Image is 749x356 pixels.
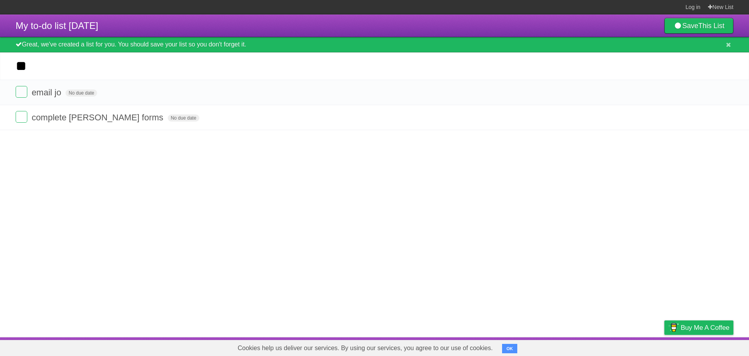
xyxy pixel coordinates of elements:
[32,88,63,97] span: email jo
[16,86,27,98] label: Done
[66,89,97,97] span: No due date
[16,20,98,31] span: My to-do list [DATE]
[628,339,645,354] a: Terms
[586,339,618,354] a: Developers
[684,339,733,354] a: Suggest a feature
[561,339,577,354] a: About
[681,321,729,335] span: Buy me a coffee
[168,114,199,122] span: No due date
[32,113,165,122] span: complete [PERSON_NAME] forms
[230,340,501,356] span: Cookies help us deliver our services. By using our services, you agree to our use of cookies.
[664,320,733,335] a: Buy me a coffee
[502,344,517,353] button: OK
[654,339,674,354] a: Privacy
[664,18,733,34] a: SaveThis List
[16,111,27,123] label: Done
[668,321,679,334] img: Buy me a coffee
[698,22,724,30] b: This List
